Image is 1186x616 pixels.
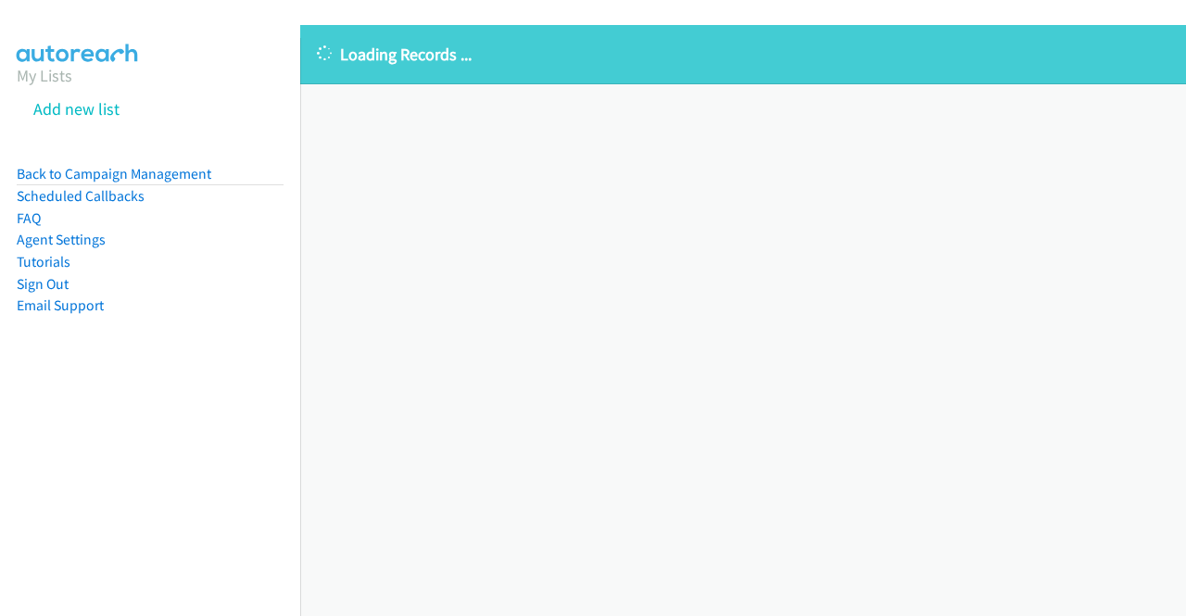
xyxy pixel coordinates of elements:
a: Scheduled Callbacks [17,187,145,205]
a: Tutorials [17,253,70,270]
a: FAQ [17,209,41,227]
a: Email Support [17,296,104,314]
a: My Lists [17,65,72,86]
a: Sign Out [17,275,69,293]
a: Back to Campaign Management [17,165,211,182]
p: Loading Records ... [317,42,1169,67]
a: Add new list [33,98,120,119]
a: Agent Settings [17,231,106,248]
